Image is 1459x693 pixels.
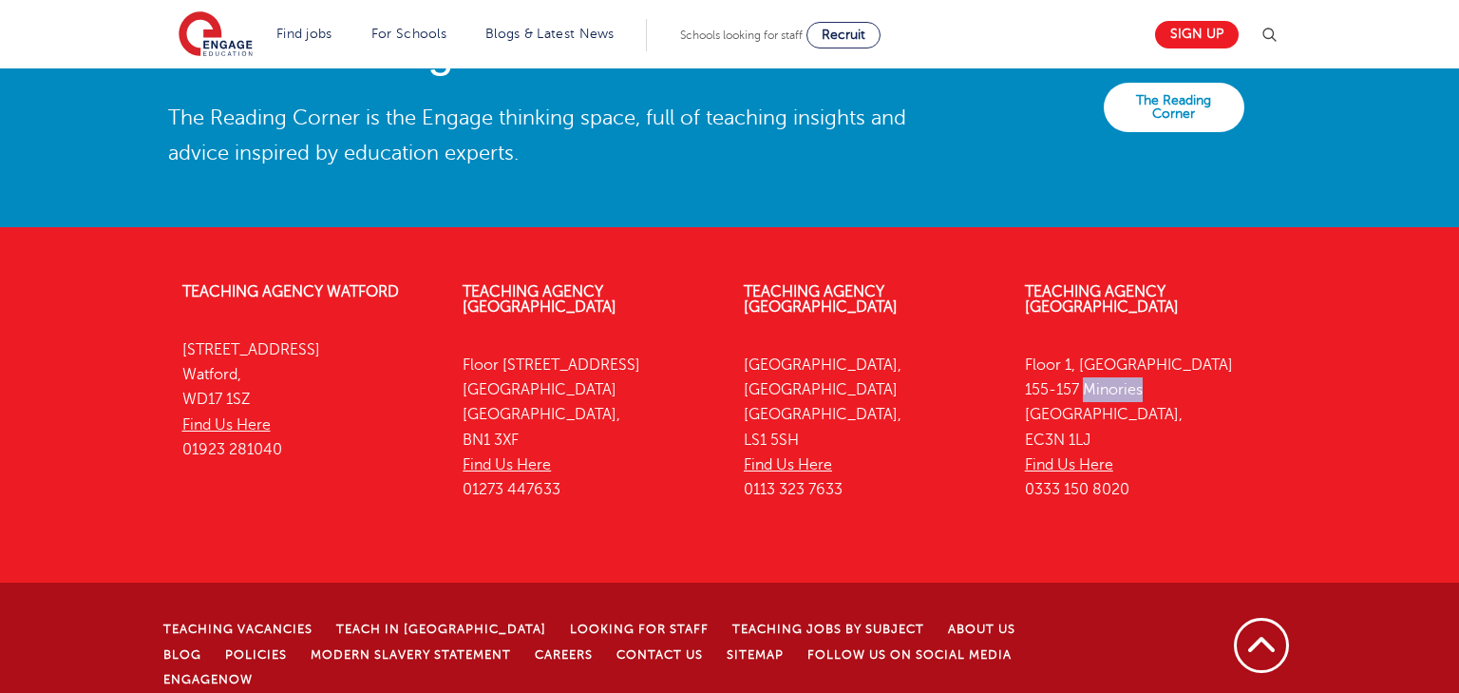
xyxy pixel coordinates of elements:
[163,648,201,662] a: Blog
[485,27,615,41] a: Blogs & Latest News
[1025,283,1179,316] a: Teaching Agency [GEOGRAPHIC_DATA]
[1025,353,1278,503] p: Floor 1, [GEOGRAPHIC_DATA] 155-157 Minories [GEOGRAPHIC_DATA], EC3N 1LJ 0333 150 8020
[371,27,446,41] a: For Schools
[225,648,287,662] a: Policies
[163,673,253,686] a: EngageNow
[276,27,332,41] a: Find jobs
[744,353,996,503] p: [GEOGRAPHIC_DATA], [GEOGRAPHIC_DATA] [GEOGRAPHIC_DATA], LS1 5SH 0113 323 7633
[463,456,551,473] a: Find Us Here
[1155,21,1239,48] a: Sign up
[168,101,920,169] p: The Reading Corner is the Engage thinking space, full of teaching insights and advice inspired by...
[744,283,898,316] a: Teaching Agency [GEOGRAPHIC_DATA]
[616,648,703,662] a: Contact Us
[463,353,715,503] p: Floor [STREET_ADDRESS] [GEOGRAPHIC_DATA] [GEOGRAPHIC_DATA], BN1 3XF 01273 447633
[311,648,511,662] a: Modern Slavery Statement
[732,623,924,636] a: Teaching jobs by subject
[336,623,546,636] a: Teach in [GEOGRAPHIC_DATA]
[163,623,313,636] a: Teaching Vacancies
[948,623,1015,636] a: About Us
[727,648,784,662] a: Sitemap
[680,29,803,42] span: Schools looking for staff
[182,283,399,300] a: Teaching Agency Watford
[1025,456,1113,473] a: Find Us Here
[179,11,253,59] img: Engage Education
[463,283,616,316] a: Teaching Agency [GEOGRAPHIC_DATA]
[570,623,709,636] a: Looking for staff
[182,416,271,433] a: Find Us Here
[822,28,865,42] span: Recruit
[806,22,881,48] a: Recruit
[1104,83,1243,132] a: The Reading Corner
[182,337,435,462] p: [STREET_ADDRESS] Watford, WD17 1SZ 01923 281040
[744,456,832,473] a: Find Us Here
[535,648,593,662] a: Careers
[807,648,1012,662] a: Follow us on Social Media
